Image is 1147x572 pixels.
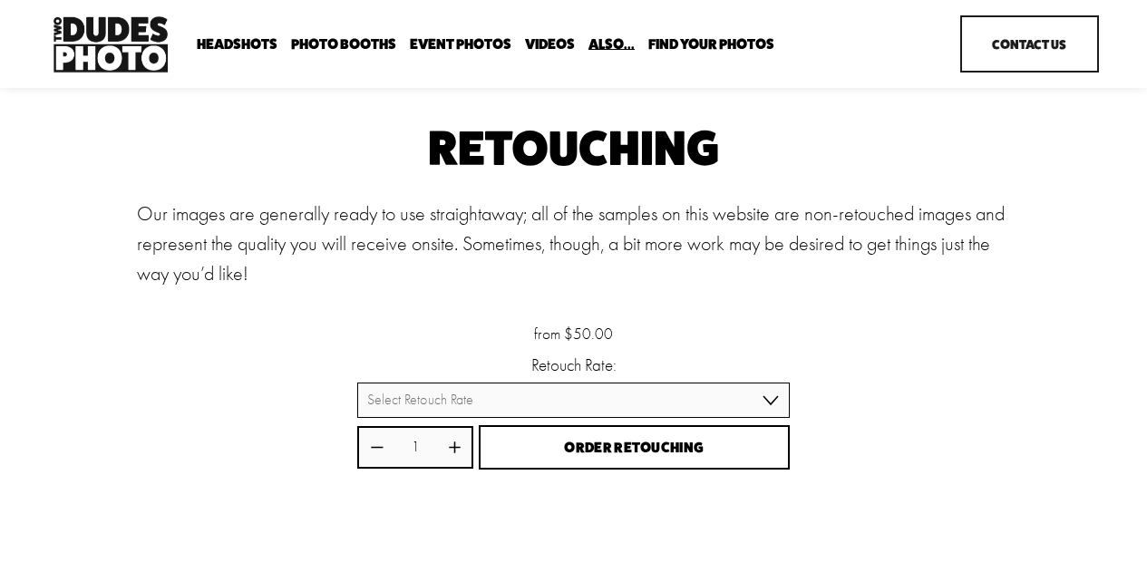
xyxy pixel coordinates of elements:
span: Find Your Photos [648,37,774,52]
span: Headshots [197,37,277,52]
button: Order Retouching [479,425,790,470]
label: Retouch Rate: [357,355,789,375]
a: folder dropdown [648,35,774,53]
div: Quantity [357,426,473,470]
button: Decrease quantity by 1 [369,440,384,455]
div: from $50.00 [357,322,789,345]
a: Contact Us [960,15,1099,73]
a: Event Photos [410,35,511,53]
a: folder dropdown [197,35,277,53]
a: Videos [525,35,575,53]
span: Order Retouching [564,439,704,456]
span: Also... [588,37,635,52]
a: folder dropdown [291,35,396,53]
span: Photo Booths [291,37,396,52]
p: Our images are generally ready to use straightaway; all of the samples on this website are non-re... [137,199,1011,289]
a: folder dropdown [588,35,635,53]
img: Two Dudes Photo | Headshots, Portraits &amp; Photo Booths [48,12,173,77]
button: Increase quantity by 1 [447,440,462,455]
select: Select Retouch Rate [357,383,789,418]
h1: Retouching [137,126,1011,170]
